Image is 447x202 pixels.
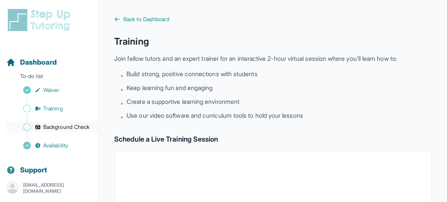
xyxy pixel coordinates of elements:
a: Availability [6,140,98,151]
span: Dashboard [20,57,57,68]
span: Back to Dashboard [123,15,169,23]
a: Waiver [6,85,98,95]
p: [EMAIL_ADDRESS][DOMAIN_NAME] [23,182,92,194]
span: • [120,98,123,108]
button: Dashboard [3,45,95,71]
p: Join fellow tutors and an expert trainer for an interactive 2-hour virtual session where you'll l... [114,54,432,63]
span: Support [20,165,47,175]
span: • [120,112,123,122]
span: • [120,71,123,80]
span: Background Check [43,123,89,131]
span: Build strong, positive connections with students [127,69,257,78]
a: Dashboard [6,57,57,68]
span: Waiver [43,86,59,94]
a: Training [6,103,98,114]
span: Keep learning fun and engaging [127,83,213,92]
h2: Schedule a Live Training Session [114,134,432,145]
span: Create a supportive learning environment [127,97,240,106]
p: To-do list [3,72,95,83]
a: Background Check [6,122,98,132]
button: [EMAIL_ADDRESS][DOMAIN_NAME] [6,181,92,195]
button: Support [3,152,95,179]
span: Use our video software and curriculum tools to hold your lessons [127,111,303,120]
span: Availability [43,142,68,149]
span: Training [43,105,63,112]
a: Back to Dashboard [114,15,432,23]
h1: Training [114,35,432,48]
img: logo [6,8,75,32]
span: • [120,85,123,94]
